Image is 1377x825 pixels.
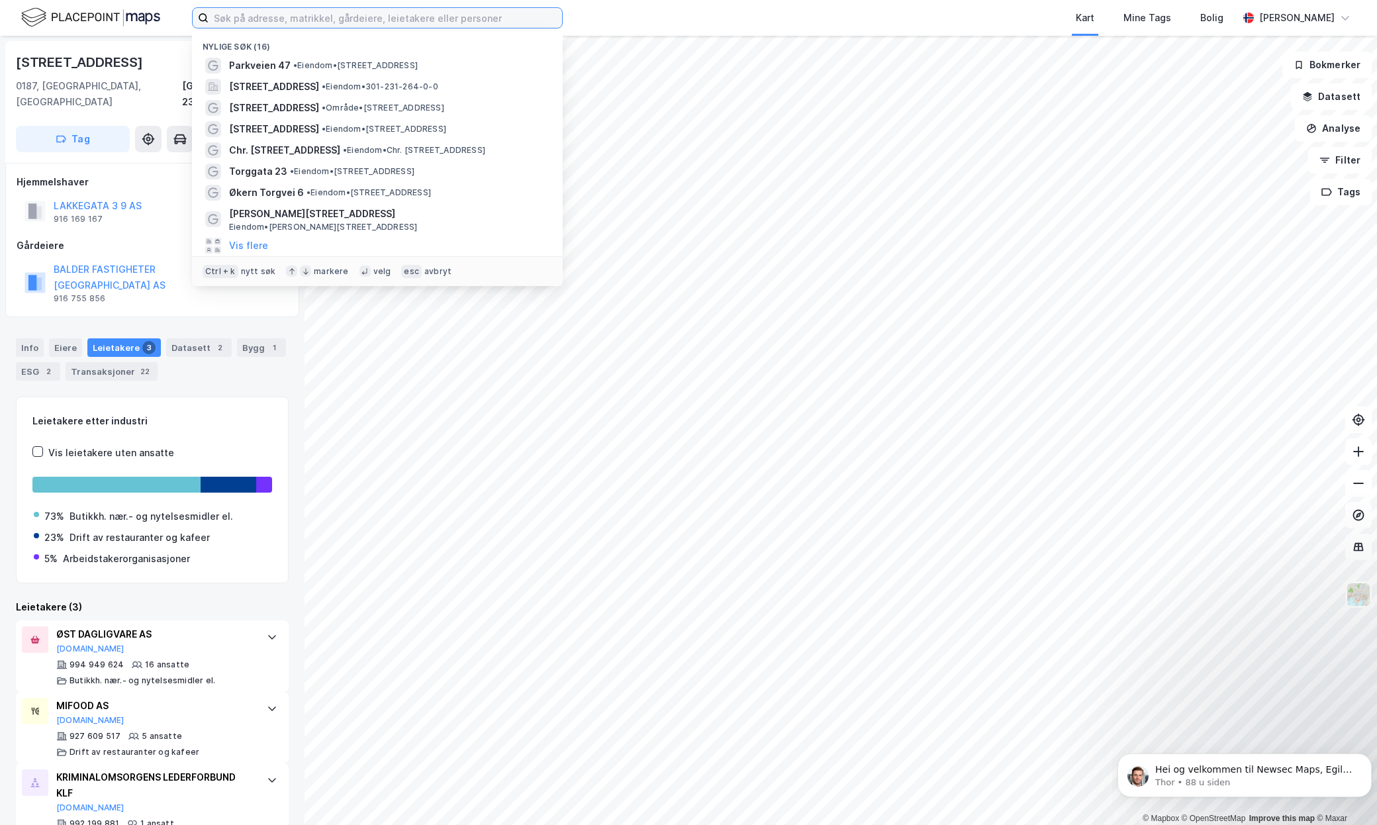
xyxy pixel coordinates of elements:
[314,266,348,277] div: markere
[54,293,105,304] div: 916 755 856
[229,185,304,201] span: Økern Torgvei 6
[307,187,310,197] span: •
[373,266,391,277] div: velg
[322,124,446,134] span: Eiendom • [STREET_ADDRESS]
[229,121,319,137] span: [STREET_ADDRESS]
[1143,814,1179,823] a: Mapbox
[1308,147,1372,173] button: Filter
[16,52,146,73] div: [STREET_ADDRESS]
[70,747,199,757] div: Drift av restauranter og kafeer
[138,365,152,378] div: 22
[16,78,182,110] div: 0187, [GEOGRAPHIC_DATA], [GEOGRAPHIC_DATA]
[32,413,272,429] div: Leietakere etter industri
[293,60,297,70] span: •
[192,31,563,55] div: Nylige søk (16)
[229,222,417,232] span: Eiendom • [PERSON_NAME][STREET_ADDRESS]
[70,509,233,524] div: Butikkh. nær.- og nytelsesmidler el.
[237,338,286,357] div: Bygg
[229,142,340,158] span: Chr. [STREET_ADDRESS]
[16,126,130,152] button: Tag
[56,715,124,726] button: [DOMAIN_NAME]
[44,530,64,546] div: 23%
[1182,814,1246,823] a: OpenStreetMap
[56,626,254,642] div: ØST DAGLIGVARE AS
[56,802,124,813] button: [DOMAIN_NAME]
[424,266,451,277] div: avbryt
[1249,814,1315,823] a: Improve this map
[56,769,254,801] div: KRIMINALOMSORGENS LEDERFORBUND KLF
[44,551,58,567] div: 5%
[44,509,64,524] div: 73%
[1076,10,1094,26] div: Kart
[1291,83,1372,110] button: Datasett
[203,265,238,278] div: Ctrl + k
[229,238,268,254] button: Vis flere
[322,81,326,91] span: •
[1112,726,1377,818] iframe: Intercom notifications melding
[343,145,347,155] span: •
[1282,52,1372,78] button: Bokmerker
[70,659,124,670] div: 994 949 624
[1346,582,1371,607] img: Z
[229,58,291,73] span: Parkveien 47
[56,698,254,714] div: MIFOOD AS
[16,338,44,357] div: Info
[343,145,485,156] span: Eiendom • Chr. [STREET_ADDRESS]
[1295,115,1372,142] button: Analyse
[322,103,444,113] span: Område • [STREET_ADDRESS]
[229,164,287,179] span: Torggata 23
[142,341,156,354] div: 3
[166,338,232,357] div: Datasett
[1123,10,1171,26] div: Mine Tags
[21,6,160,29] img: logo.f888ab2527a4732fd821a326f86c7f29.svg
[87,338,161,357] div: Leietakere
[290,166,294,176] span: •
[1200,10,1223,26] div: Bolig
[322,81,438,92] span: Eiendom • 301-231-264-0-0
[54,214,103,224] div: 916 169 167
[290,166,414,177] span: Eiendom • [STREET_ADDRESS]
[229,206,547,222] span: [PERSON_NAME][STREET_ADDRESS]
[70,530,210,546] div: Drift av restauranter og kafeer
[63,551,190,567] div: Arbeidstakerorganisasjoner
[145,659,189,670] div: 16 ansatte
[229,100,319,116] span: [STREET_ADDRESS]
[142,731,182,742] div: 5 ansatte
[16,362,60,381] div: ESG
[182,78,289,110] div: [GEOGRAPHIC_DATA], 230/397
[401,265,422,278] div: esc
[213,341,226,354] div: 2
[56,644,124,654] button: [DOMAIN_NAME]
[70,675,215,686] div: Butikkh. nær.- og nytelsesmidler el.
[229,79,319,95] span: [STREET_ADDRESS]
[16,599,289,615] div: Leietakere (3)
[48,445,174,461] div: Vis leietakere uten ansatte
[17,174,288,190] div: Hjemmelshaver
[209,8,562,28] input: Søk på adresse, matrikkel, gårdeiere, leietakere eller personer
[322,103,326,113] span: •
[293,60,418,71] span: Eiendom • [STREET_ADDRESS]
[49,338,82,357] div: Eiere
[1259,10,1335,26] div: [PERSON_NAME]
[307,187,431,198] span: Eiendom • [STREET_ADDRESS]
[322,124,326,134] span: •
[42,365,55,378] div: 2
[70,731,120,742] div: 927 609 517
[17,238,288,254] div: Gårdeiere
[241,266,276,277] div: nytt søk
[267,341,281,354] div: 1
[66,362,158,381] div: Transaksjoner
[1310,179,1372,205] button: Tags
